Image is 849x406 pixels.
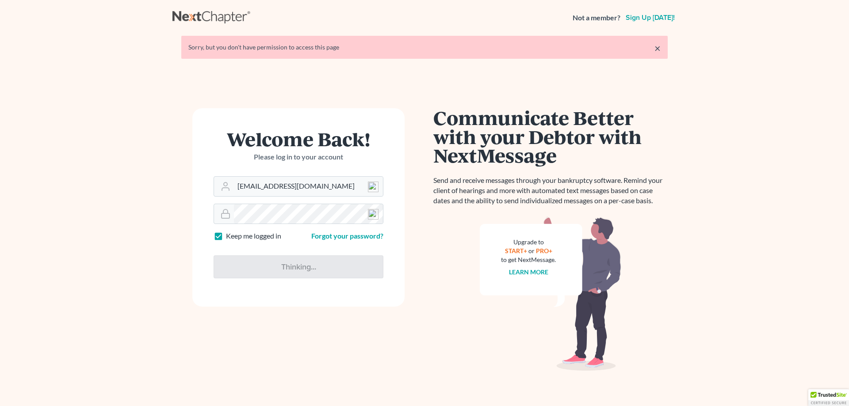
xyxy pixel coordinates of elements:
strong: Not a member? [573,13,620,23]
img: nextmessage_bg-59042aed3d76b12b5cd301f8e5b87938c9018125f34e5fa2b7a6b67550977c72.svg [480,216,621,371]
img: npw-badge-icon-locked.svg [368,182,379,192]
h1: Communicate Better with your Debtor with NextMessage [433,108,668,165]
input: Email Address [234,177,383,196]
p: Send and receive messages through your bankruptcy software. Remind your client of hearings and mo... [433,175,668,206]
label: Keep me logged in [226,231,281,241]
div: to get NextMessage. [501,255,556,264]
img: npw-badge-icon-locked.svg [368,209,379,220]
p: Please log in to your account [214,152,383,162]
a: START+ [505,247,527,254]
a: Forgot your password? [311,231,383,240]
span: or [528,247,535,254]
a: × [654,43,661,53]
div: TrustedSite Certified [808,389,849,406]
a: Learn more [509,268,548,276]
a: PRO+ [536,247,552,254]
div: Upgrade to [501,238,556,247]
h1: Welcome Back! [214,129,383,148]
a: Sign up [DATE]! [624,14,677,21]
div: Sorry, but you don't have permission to access this page [188,43,661,52]
input: Thinking... [214,255,383,278]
